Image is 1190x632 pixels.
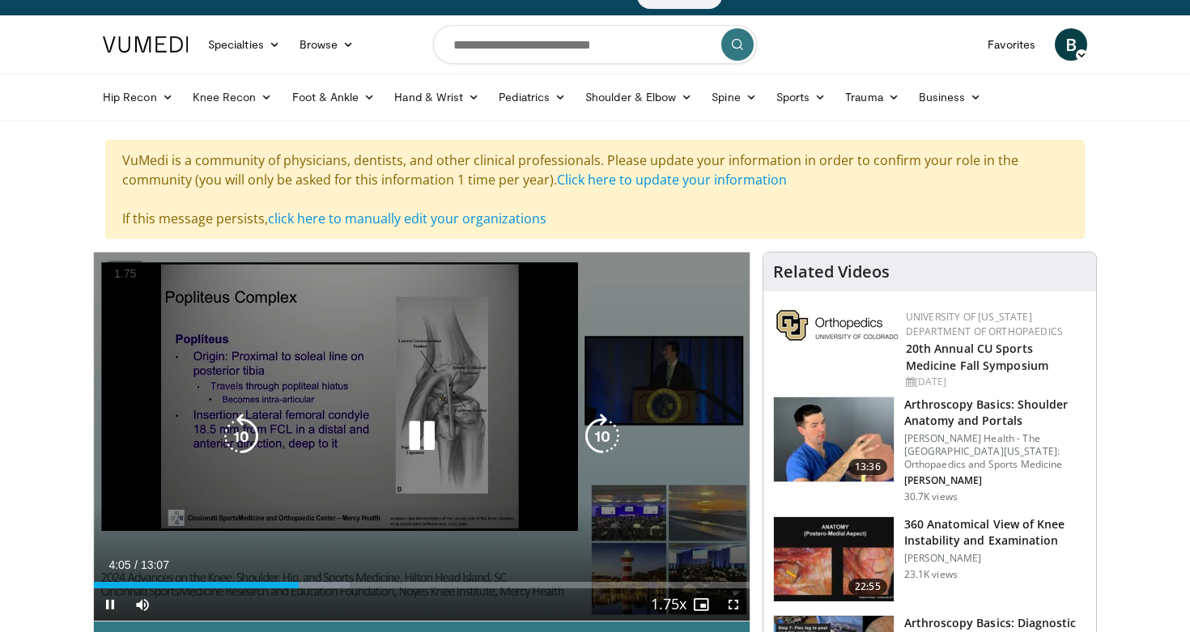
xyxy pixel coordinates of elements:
[183,81,283,113] a: Knee Recon
[906,310,1063,338] a: University of [US_STATE] Department of Orthopaedics
[904,432,1086,471] p: [PERSON_NAME] Health - The [GEOGRAPHIC_DATA][US_STATE]: Orthopaedics and Sports Medicine
[489,81,576,113] a: Pediatrics
[906,341,1048,373] a: 20th Annual CU Sports Medicine Fall Symposium
[557,171,787,189] a: Click here to update your information
[904,516,1086,549] h3: 360 Anatomical View of Knee Instability and Examination
[848,579,887,595] span: 22:55
[904,568,958,581] p: 23.1K views
[290,28,364,61] a: Browse
[773,397,1086,503] a: 13:36 Arthroscopy Basics: Shoulder Anatomy and Portals [PERSON_NAME] Health - The [GEOGRAPHIC_DAT...
[904,490,958,503] p: 30.7K views
[134,558,138,571] span: /
[283,81,385,113] a: Foot & Ankle
[909,81,992,113] a: Business
[652,588,685,621] button: Playback Rate
[776,310,898,341] img: 355603a8-37da-49b6-856f-e00d7e9307d3.png.150x105_q85_autocrop_double_scale_upscale_version-0.2.png
[94,582,750,588] div: Progress Bar
[906,375,1083,389] div: [DATE]
[141,558,169,571] span: 13:07
[717,588,750,621] button: Fullscreen
[685,588,717,621] button: Enable picture-in-picture mode
[103,36,189,53] img: VuMedi Logo
[93,81,183,113] a: Hip Recon
[433,25,757,64] input: Search topics, interventions
[904,397,1086,429] h3: Arthroscopy Basics: Shoulder Anatomy and Portals
[774,517,894,601] img: 533d6d4f-9d9f-40bd-bb73-b810ec663725.150x105_q85_crop-smart_upscale.jpg
[978,28,1045,61] a: Favorites
[94,588,126,621] button: Pause
[576,81,702,113] a: Shoulder & Elbow
[848,459,887,475] span: 13:36
[385,81,489,113] a: Hand & Wrist
[904,474,1086,487] p: [PERSON_NAME]
[835,81,909,113] a: Trauma
[126,588,159,621] button: Mute
[1055,28,1087,61] a: B
[773,262,890,282] h4: Related Videos
[198,28,290,61] a: Specialties
[94,252,750,621] video-js: Video Player
[108,558,130,571] span: 4:05
[105,140,1085,239] div: VuMedi is a community of physicians, dentists, and other clinical professionals. Please update yo...
[774,397,894,481] img: 9534a039-0eaa-4167-96cf-d5be049a70d8.150x105_q85_crop-smart_upscale.jpg
[904,552,1086,565] p: [PERSON_NAME]
[268,210,546,227] a: click here to manually edit your organizations
[767,81,836,113] a: Sports
[702,81,766,113] a: Spine
[773,516,1086,602] a: 22:55 360 Anatomical View of Knee Instability and Examination [PERSON_NAME] 23.1K views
